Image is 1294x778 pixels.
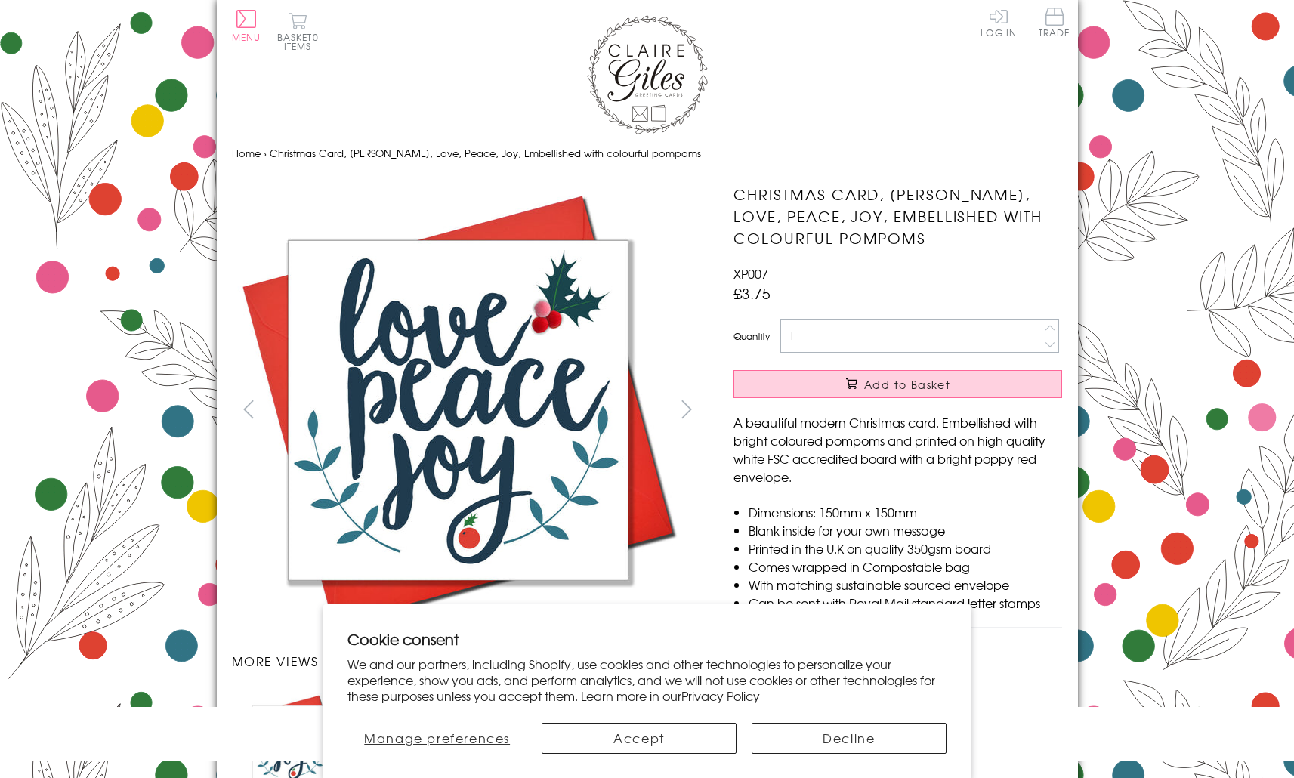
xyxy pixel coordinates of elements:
[733,413,1062,486] p: A beautiful modern Christmas card. Embellished with bright coloured pompoms and printed on high q...
[864,377,950,392] span: Add to Basket
[733,329,770,343] label: Quantity
[232,392,266,426] button: prev
[681,687,760,705] a: Privacy Policy
[733,184,1062,249] h1: Christmas Card, [PERSON_NAME], Love, Peace, Joy, Embellished with colourful pompoms
[749,521,1062,539] li: Blank inside for your own message
[733,282,771,304] span: £3.75
[232,30,261,44] span: Menu
[703,184,1157,585] img: Christmas Card, Holly, Love, Peace, Joy, Embellished with colourful pompoms
[749,594,1062,612] li: Can be sent with Royal Mail standard letter stamps
[232,652,704,670] h3: More views
[347,628,947,650] h2: Cookie consent
[232,10,261,42] button: Menu
[542,723,737,754] button: Accept
[749,576,1062,594] li: With matching sustainable sourced envelope
[232,138,1063,169] nav: breadcrumbs
[231,184,684,637] img: Christmas Card, Holly, Love, Peace, Joy, Embellished with colourful pompoms
[347,656,947,703] p: We and our partners, including Shopify, use cookies and other technologies to personalize your ex...
[981,8,1017,37] a: Log In
[587,15,708,134] img: Claire Giles Greetings Cards
[277,12,319,51] button: Basket0 items
[669,392,703,426] button: next
[232,146,261,160] a: Home
[733,264,768,282] span: XP007
[752,723,947,754] button: Decline
[364,729,510,747] span: Manage preferences
[749,503,1062,521] li: Dimensions: 150mm x 150mm
[1039,8,1070,37] span: Trade
[264,146,267,160] span: ›
[347,723,527,754] button: Manage preferences
[270,146,701,160] span: Christmas Card, [PERSON_NAME], Love, Peace, Joy, Embellished with colourful pompoms
[1039,8,1070,40] a: Trade
[733,370,1062,398] button: Add to Basket
[284,30,319,53] span: 0 items
[749,557,1062,576] li: Comes wrapped in Compostable bag
[749,539,1062,557] li: Printed in the U.K on quality 350gsm board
